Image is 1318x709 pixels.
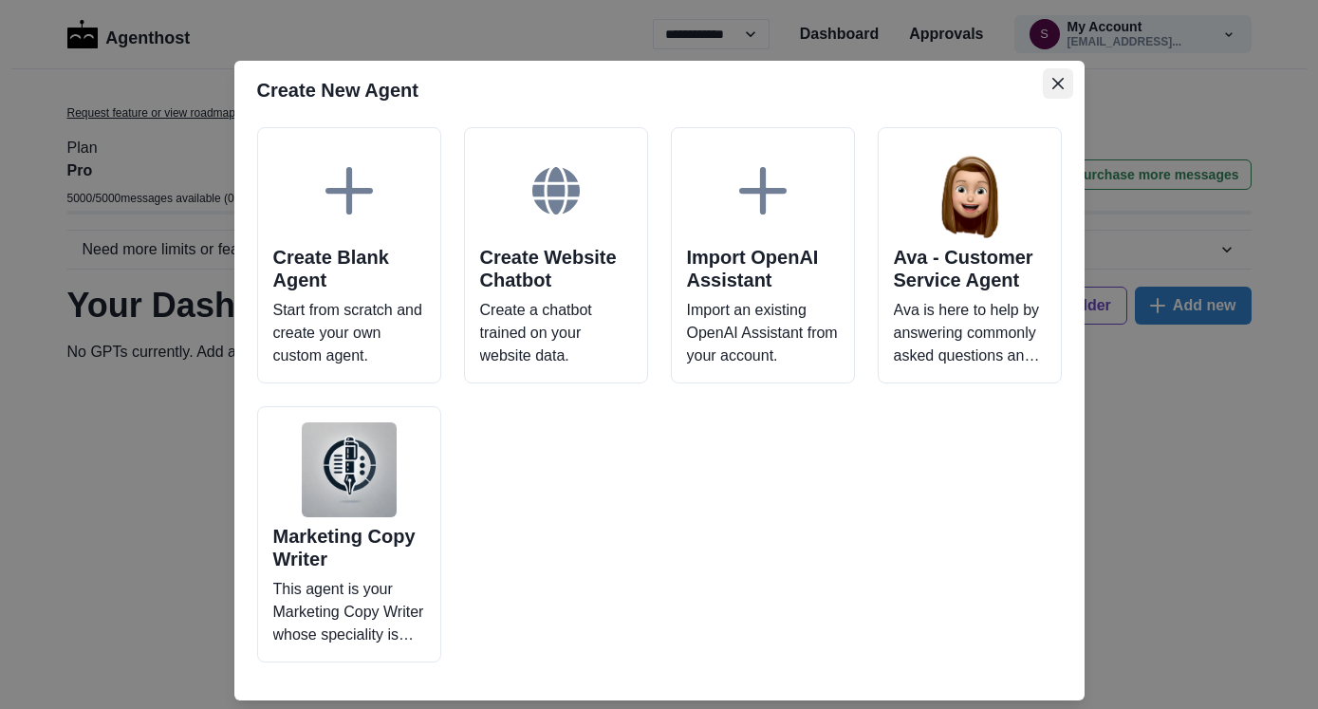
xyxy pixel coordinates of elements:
p: Import an existing OpenAI Assistant from your account. [687,299,839,367]
button: Close [1043,68,1073,99]
h2: Import OpenAI Assistant [687,246,839,291]
img: Ava - Customer Service Agent [922,143,1017,238]
h2: Create Website Chatbot [480,246,632,291]
p: Create a chatbot trained on your website data. [480,299,632,367]
h2: Create Blank Agent [273,246,425,291]
h2: Ava - Customer Service Agent [894,246,1046,291]
p: This agent is your Marketing Copy Writer whose speciality is helping you craft copy that speaks t... [273,578,425,646]
p: Start from scratch and create your own custom agent. [273,299,425,367]
img: Marketing Copy Writer [302,422,397,517]
header: Create New Agent [234,61,1085,120]
p: Ava is here to help by answering commonly asked questions and more! [894,299,1046,367]
h2: Marketing Copy Writer [273,525,425,570]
